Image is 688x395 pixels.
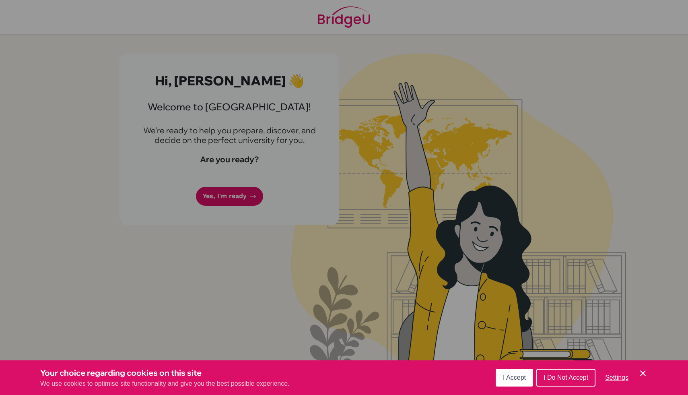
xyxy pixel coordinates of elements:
[536,369,595,387] button: I Do Not Accept
[40,379,290,389] p: We use cookies to optimise site functionality and give you the best possible experience.
[544,374,588,381] span: I Do Not Accept
[503,374,526,381] span: I Accept
[638,368,648,378] button: Save and close
[40,367,290,379] h3: Your choice regarding cookies on this site
[605,374,628,381] span: Settings
[599,370,635,386] button: Settings
[496,369,533,387] button: I Accept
